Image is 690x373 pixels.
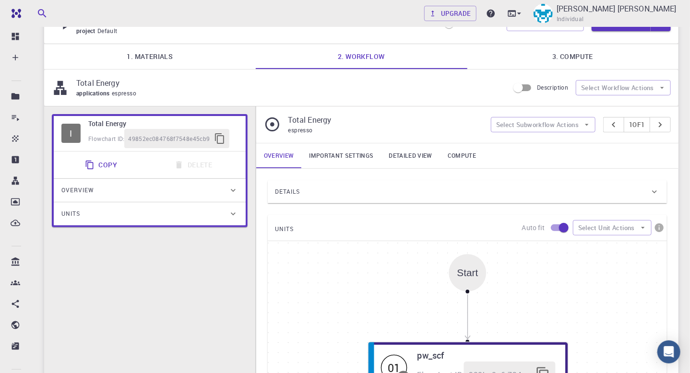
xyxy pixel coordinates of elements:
h6: Total Energy [88,118,238,129]
p: Total Energy [288,114,483,126]
span: Default [97,27,121,35]
span: Flowchart ID: [88,135,124,142]
a: Detailed view [381,143,440,168]
span: Support [19,7,54,15]
a: Important settings [301,143,381,168]
h6: pw_scf [417,348,555,362]
a: Compute [440,143,484,168]
span: Idle [61,124,81,143]
a: 3. Compute [467,44,678,69]
span: Description [537,83,568,91]
span: Details [275,184,300,199]
span: UNITS [275,221,294,237]
span: Individual [557,14,584,24]
div: Start [457,267,478,278]
button: Select Subworkflow Actions [491,117,596,132]
div: I [61,124,81,143]
a: 2. Workflow [256,44,467,69]
span: Units [61,206,80,221]
p: Total Energy [76,77,501,89]
button: info [652,220,667,235]
span: Overview [61,183,94,198]
button: Select Workflow Actions [576,80,671,95]
div: Overview [54,179,246,202]
a: 1. Materials [44,44,256,69]
button: Select Unit Actions [573,220,652,235]
a: Upgrade [424,6,476,21]
div: Units [54,202,246,225]
span: 49852ec084768f7548e45cb9 [128,134,210,144]
p: [PERSON_NAME] [PERSON_NAME] [557,3,677,14]
div: Open Intercom Messenger [657,340,680,363]
span: project [76,27,97,35]
button: 1of1 [624,117,650,132]
div: Start [449,254,486,291]
p: Auto fit [522,223,545,233]
img: logo [8,9,21,18]
span: applications [76,89,112,97]
span: espresso [288,126,313,134]
a: Overview [256,143,302,168]
button: Copy [79,155,125,175]
div: Details [268,180,667,203]
img: Haythem Suliman Basheer [534,4,553,23]
div: pager [603,117,671,132]
span: espresso [112,89,140,97]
